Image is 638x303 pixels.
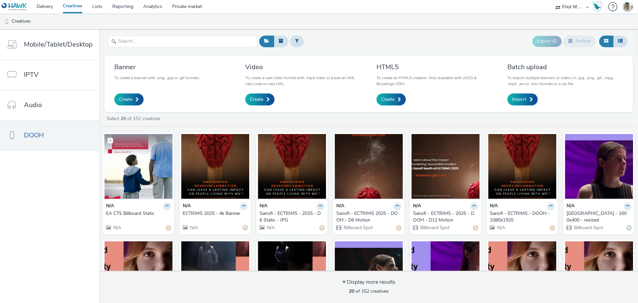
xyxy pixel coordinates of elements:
span: Billboard Spot [573,225,603,231]
div: Partially valid [396,224,401,231]
div: Sanofi - ECTRIMS - 2025 - DOOH - D12 Motion [413,210,475,224]
div: [GEOGRAPHIC_DATA] - 1600x400 - resized [567,210,629,224]
h3: Video [245,63,361,72]
a: ECTRIMS 2025 - 4k Banner [183,210,248,217]
strong: N/A [106,203,114,210]
span: Billboard Spot [420,225,450,231]
strong: N/A [413,203,421,210]
div: Partially valid [166,224,171,231]
h3: HTML5 [376,63,492,72]
div: ECTRIMS 2025 - 4k Banner [183,210,245,217]
strong: N/A [336,203,344,210]
img: Sanofi - ECTRIMS - 2025 - D6 Static - JPG visual [258,134,326,199]
span: N/A [266,225,275,231]
a: Sanofi - ECTRIMS - 2025 - D6 Static - JPG [260,210,324,224]
div: Display more results [342,278,395,286]
img: Sanofi - ECTRIMS - DOOH - 1080x1920 visual [488,134,556,199]
span: of 152 creatives [349,288,389,294]
a: Create [114,93,144,105]
strong: N/A [490,203,498,210]
strong: N/A [260,203,267,210]
strong: N/A [567,203,575,210]
a: Select of 152 creatives [106,115,163,122]
div: Sanofi - ECTRIMS - DOOH - 1080x1920 [490,210,552,224]
p: To create a vast video format with .mp4 video or paste an XML vast code or vast URL. [245,75,361,87]
h3: Banner [114,63,200,72]
img: EA CTS Billboard Static visual [104,134,172,199]
img: dooh [3,18,10,25]
img: Dan Powell [623,2,633,12]
strong: 20 [349,288,354,294]
h3: Batch upload [507,63,623,72]
span: Import [512,96,526,103]
span: IPTV [24,70,39,79]
a: Import [507,93,538,105]
img: University of Warwick - 1600x400 - resized visual [565,134,633,199]
span: N/A [496,225,505,231]
span: Billboard Spot [343,225,373,231]
img: Hawk Academy [592,1,602,12]
a: Sanofi - ECTRIMS 2025 - DOOH - D6 Motion [336,210,401,224]
a: Create [245,93,274,105]
div: Partially valid [473,224,478,231]
div: Valid [627,224,631,231]
a: Sanofi - ECTRIMS - DOOH - 1080x1920 [490,210,555,224]
img: ECTRIMS 2025 - 4k Banner visual [181,134,249,199]
button: Table [613,36,628,47]
div: Sanofi - ECTRIMS - 2025 - D6 Static - JPG [260,210,322,224]
div: EA CTS Billboard Static [106,210,168,217]
a: Sanofi - ECTRIMS - 2025 - DOOH - D12 Motion [413,210,478,224]
div: Partially valid [243,224,248,231]
strong: N/A [183,203,191,210]
img: Sanofi - ECTRIMS 2025 - DOOH - D6 Motion visual [335,134,403,199]
span: N/A [189,225,198,231]
span: N/A [113,225,121,231]
button: Grid [599,36,613,47]
span: Create [381,96,394,103]
img: Sanofi - ECTRIMS - 2025 - DOOH - D12 Motion visual [411,134,479,199]
span: Audio [24,100,42,110]
a: EA CTS Billboard Static [106,210,171,217]
span: DOOH [24,130,44,140]
input: Search... [108,36,258,47]
div: Sanofi - ECTRIMS 2025 - DOOH - D6 Motion [336,210,398,224]
span: Create [250,96,263,103]
div: Partially valid [550,224,555,231]
span: Mobile/Tablet/Desktop [24,40,93,49]
div: Partially valid [320,224,324,231]
img: undefined Logo [2,3,27,11]
button: Archive [563,36,596,47]
p: To create an HTML5 creative. Only available with AIOO & Broadsign SSPs [376,75,492,87]
span: Create [119,96,132,103]
a: Create [376,93,406,105]
p: To import multiple banners or videos in .jpg, .png, .gif, .mpg, .mp4, .avi or .mov formats in a z... [507,75,623,87]
a: [GEOGRAPHIC_DATA] - 1600x400 - resized [567,210,631,224]
p: To create a banner with .png, .jpg or .gif formats. [114,75,200,81]
a: Hawk Academy [592,1,605,12]
strong: 20 [121,115,126,122]
button: Export ID [532,36,562,47]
